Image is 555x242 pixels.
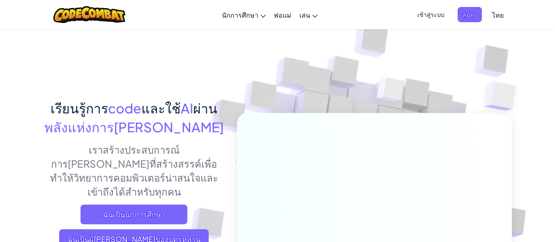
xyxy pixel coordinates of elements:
[53,6,125,23] img: CodeCombat logo
[492,11,504,19] span: ไทย
[193,100,217,116] span: ผ่าน
[299,11,310,19] span: เล่น
[412,7,449,22] button: เข้าสู่ระบบ
[222,11,258,19] span: นักการศึกษา
[270,4,295,26] a: พ่อแม่
[361,61,420,122] img: Overlap cubes
[51,100,108,116] span: เรียนรู้การ
[141,100,181,116] span: และใช้
[218,4,270,26] a: นักการศึกษา
[44,143,225,198] p: เราสร้างประสบการณ์การ[PERSON_NAME]ที่สร้างสรรค์เพื่อทำให้วิทยาการคอมพิวเตอร์น่าสนใจและเข้าถึงได้ส...
[458,7,482,22] button: สมัคร
[488,4,508,26] a: ไทย
[44,119,224,135] span: พลังแห่งการ[PERSON_NAME]
[468,62,539,131] img: Overlap cubes
[295,4,322,26] a: เล่น
[81,205,187,224] a: ฉันเป็นนักการศึกษา
[181,100,193,116] span: AI
[108,100,141,116] span: code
